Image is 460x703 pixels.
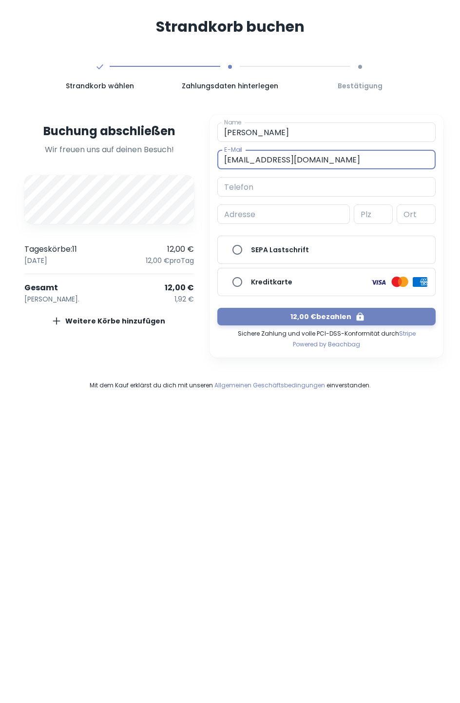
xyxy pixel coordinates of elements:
h6: SEPA Lastschrift [251,244,309,255]
h3: Strandkorb buchen [17,16,443,38]
span: Powered by Beachbag [293,340,360,348]
label: E-Mail [224,145,242,154]
img: logo card [370,276,387,288]
span: Bestätigung [299,80,421,91]
label: Name [224,118,241,126]
img: logo card [413,277,427,287]
p: Gesamt [24,282,58,294]
p: 1,92 € [174,294,194,304]
a: Allgemeinen Geschäftsbedingungen [214,381,325,389]
p: Wir freuen uns auf deinen Besuch! [24,144,194,156]
a: Stripe [399,329,416,338]
img: logo card [391,276,409,288]
span: Mit dem Kauf erklärst du dich mit unseren einverstanden. [17,381,443,390]
p: Tageskörbe : 11 [24,243,77,255]
span: Sichere Zahlung und volle PCI-DSS-Konformität durch [238,325,416,338]
span: Zahlungsdaten hinterlegen [169,80,291,91]
input: Postal code [354,204,393,224]
button: 12,00 €bezahlen [217,308,436,325]
h6: Kreditkarte [251,277,292,287]
h4: Buchung abschließen [24,122,194,140]
span: Strandkorb wählen [39,80,161,91]
p: 12,00 € [165,282,194,294]
p: 12,00 € pro Tag [146,255,194,266]
p: 12,00 € [167,243,194,255]
p: [PERSON_NAME]. [24,294,79,304]
a: Powered by Beachbag [293,338,360,350]
p: [DATE] [24,255,47,266]
button: Weitere Körbe hinzufügen [24,312,194,330]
